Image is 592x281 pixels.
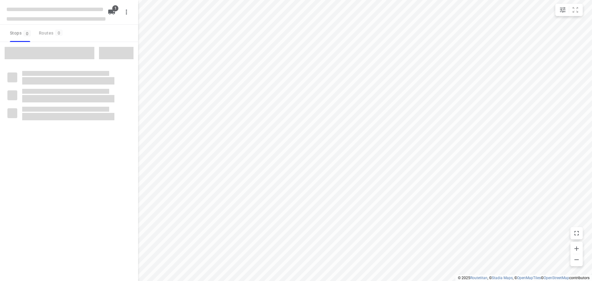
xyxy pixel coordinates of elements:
[557,4,569,16] button: Map settings
[470,276,487,280] a: Routetitan
[555,4,583,16] div: small contained button group
[544,276,569,280] a: OpenStreetMap
[458,276,590,280] li: © 2025 , © , © © contributors
[517,276,541,280] a: OpenMapTiles
[492,276,513,280] a: Stadia Maps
